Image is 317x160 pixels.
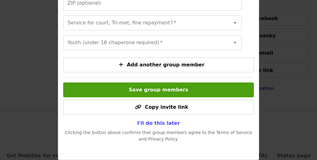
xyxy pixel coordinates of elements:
span: Save group members [129,87,188,93]
button: Open [231,19,239,27]
span: Clicking the button above confirms that group members agree to the Terms of Service and Privacy P... [65,130,252,141]
button: Copy invite link [63,100,254,115]
i: plus icon [119,62,123,68]
button: Open [231,38,239,47]
span: I'll do this later [137,120,180,126]
button: Add another group member [63,57,254,72]
span: Add another group member [127,62,205,68]
button: I'll do this later [132,117,185,129]
span: Copy invite link [145,104,188,110]
i: link icon [135,104,141,110]
button: Save group members [63,82,254,97]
